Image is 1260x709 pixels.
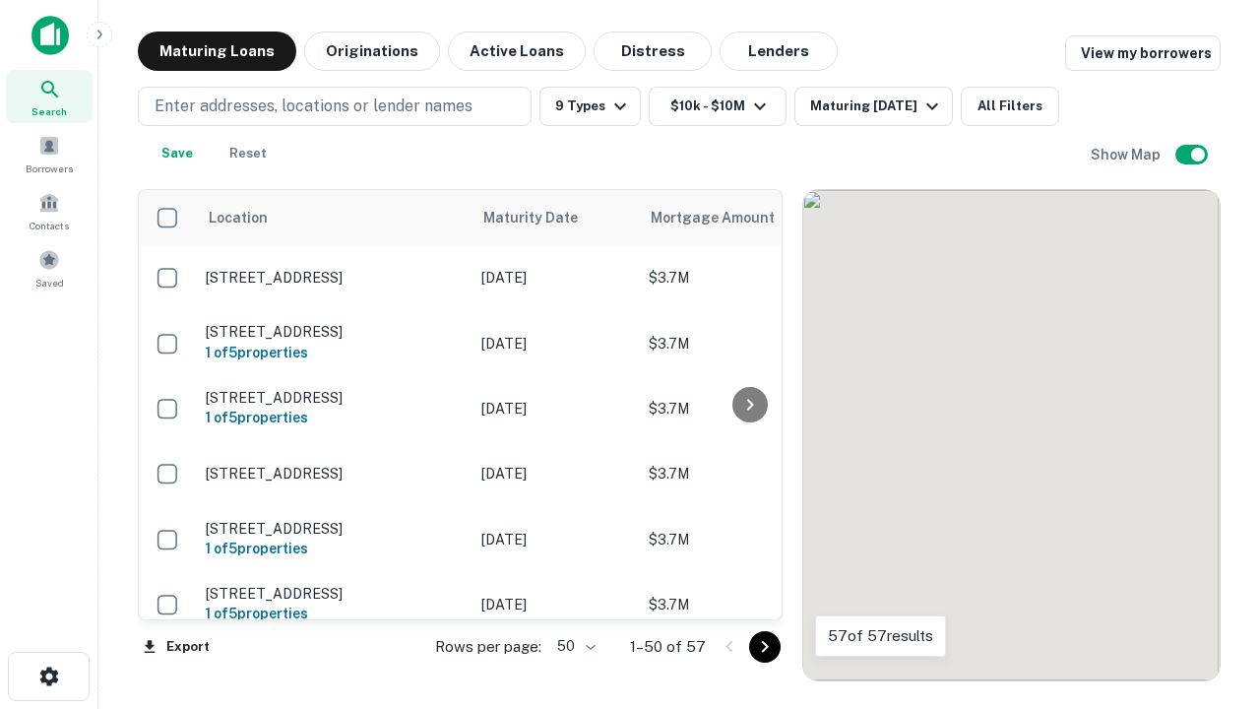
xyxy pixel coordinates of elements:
[481,267,629,289] p: [DATE]
[472,190,639,245] th: Maturity Date
[1162,488,1260,583] iframe: Chat Widget
[26,161,73,176] span: Borrowers
[31,103,67,119] span: Search
[206,407,462,428] h6: 1 of 5 properties
[594,32,712,71] button: Distress
[206,603,462,624] h6: 1 of 5 properties
[138,32,296,71] button: Maturing Loans
[6,127,93,180] a: Borrowers
[206,389,462,407] p: [STREET_ADDRESS]
[649,529,846,550] p: $3.7M
[649,463,846,484] p: $3.7M
[6,70,93,123] a: Search
[217,134,280,173] button: Reset
[31,16,69,55] img: capitalize-icon.png
[649,333,846,354] p: $3.7M
[481,333,629,354] p: [DATE]
[146,134,209,173] button: Save your search to get updates of matches that match your search criteria.
[481,398,629,419] p: [DATE]
[35,275,64,290] span: Saved
[794,87,953,126] button: Maturing [DATE]
[196,190,472,245] th: Location
[720,32,838,71] button: Lenders
[6,241,93,294] a: Saved
[206,538,462,559] h6: 1 of 5 properties
[435,635,541,659] p: Rows per page:
[649,594,846,615] p: $3.7M
[749,631,781,663] button: Go to next page
[6,184,93,237] a: Contacts
[206,323,462,341] p: [STREET_ADDRESS]
[481,529,629,550] p: [DATE]
[206,585,462,603] p: [STREET_ADDRESS]
[961,87,1059,126] button: All Filters
[649,87,787,126] button: $10k - $10M
[448,32,586,71] button: Active Loans
[639,190,855,245] th: Mortgage Amount
[1065,35,1221,71] a: View my borrowers
[30,218,69,233] span: Contacts
[828,624,933,648] p: 57 of 57 results
[1091,144,1164,165] h6: Show Map
[810,95,944,118] div: Maturing [DATE]
[481,594,629,615] p: [DATE]
[138,632,215,662] button: Export
[208,206,268,229] span: Location
[539,87,641,126] button: 9 Types
[138,87,532,126] button: Enter addresses, locations or lender names
[304,32,440,71] button: Originations
[206,342,462,363] h6: 1 of 5 properties
[649,398,846,419] p: $3.7M
[651,206,800,229] span: Mortgage Amount
[206,465,462,483] p: [STREET_ADDRESS]
[483,206,603,229] span: Maturity Date
[481,463,629,484] p: [DATE]
[549,632,598,661] div: 50
[630,635,706,659] p: 1–50 of 57
[649,267,846,289] p: $3.7M
[206,520,462,538] p: [STREET_ADDRESS]
[206,269,462,287] p: [STREET_ADDRESS]
[803,190,1220,680] div: 0 0
[155,95,472,118] p: Enter addresses, locations or lender names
